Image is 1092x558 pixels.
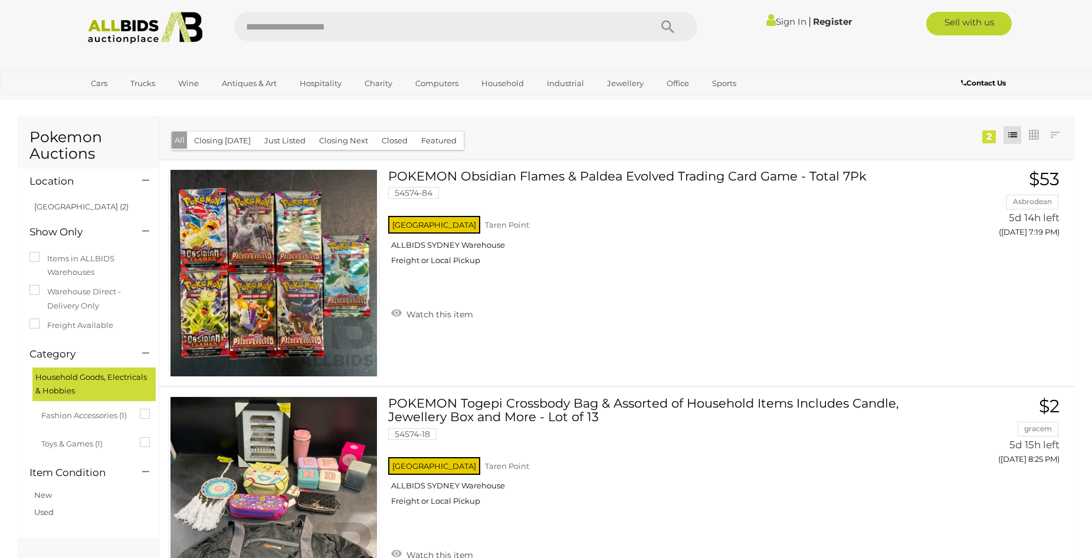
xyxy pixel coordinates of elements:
a: Cars [83,74,115,93]
h1: Pokemon Auctions [29,129,147,162]
span: Toys & Games (1) [41,434,130,451]
a: Industrial [539,74,592,93]
img: Allbids.com.au [81,12,209,44]
div: Household Goods, Electricals & Hobbies [32,367,156,401]
a: Register [813,16,852,27]
a: Trucks [123,74,163,93]
a: New [34,490,52,500]
a: Sports [704,74,744,93]
h4: Category [29,349,124,360]
a: Watch this item [388,304,476,322]
span: | [808,15,811,28]
span: Fashion Accessories (1) [41,406,130,422]
a: Sign In [766,16,806,27]
span: $53 [1029,168,1060,190]
button: Just Listed [257,132,313,150]
label: Freight Available [29,319,113,332]
a: Jewellery [599,74,651,93]
button: Featured [414,132,464,150]
a: Antiques & Art [214,74,284,93]
button: Closed [375,132,415,150]
a: Charity [357,74,400,93]
a: [GEOGRAPHIC_DATA] [83,93,182,113]
a: POKEMON Togepi Crossbody Bag & Assorted of Household Items Includes Candle, Jewellery Box and Mor... [397,396,913,515]
label: Items in ALLBIDS Warehouses [29,252,147,280]
a: Hospitality [292,74,349,93]
h4: Item Condition [29,467,124,478]
button: Search [638,12,697,41]
a: POKEMON Obsidian Flames & Paldea Evolved Trading Card Game - Total 7Pk 54574-84 [GEOGRAPHIC_DATA]... [397,169,913,274]
button: Closing Next [312,132,375,150]
a: $2 gracem 5d 15h left ([DATE] 8:25 PM) [931,396,1063,470]
a: Wine [170,74,206,93]
a: Office [659,74,697,93]
a: [GEOGRAPHIC_DATA] (2) [34,202,129,211]
div: 2 [982,130,996,143]
a: Contact Us [961,77,1009,90]
span: Watch this item [404,309,473,320]
a: $53 Asbrodean 5d 14h left ([DATE] 7:19 PM) [931,169,1063,243]
span: $2 [1039,395,1060,417]
a: Used [34,507,54,517]
h4: Show Only [29,227,124,238]
img: 54574-84a.jpeg [170,170,377,376]
label: Warehouse Direct - Delivery Only [29,285,147,313]
button: All [172,132,188,149]
a: Household [474,74,532,93]
b: Contact Us [961,78,1006,87]
a: Sell with us [926,12,1012,35]
h4: Location [29,176,124,187]
a: Computers [408,74,466,93]
button: Closing [DATE] [187,132,258,150]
